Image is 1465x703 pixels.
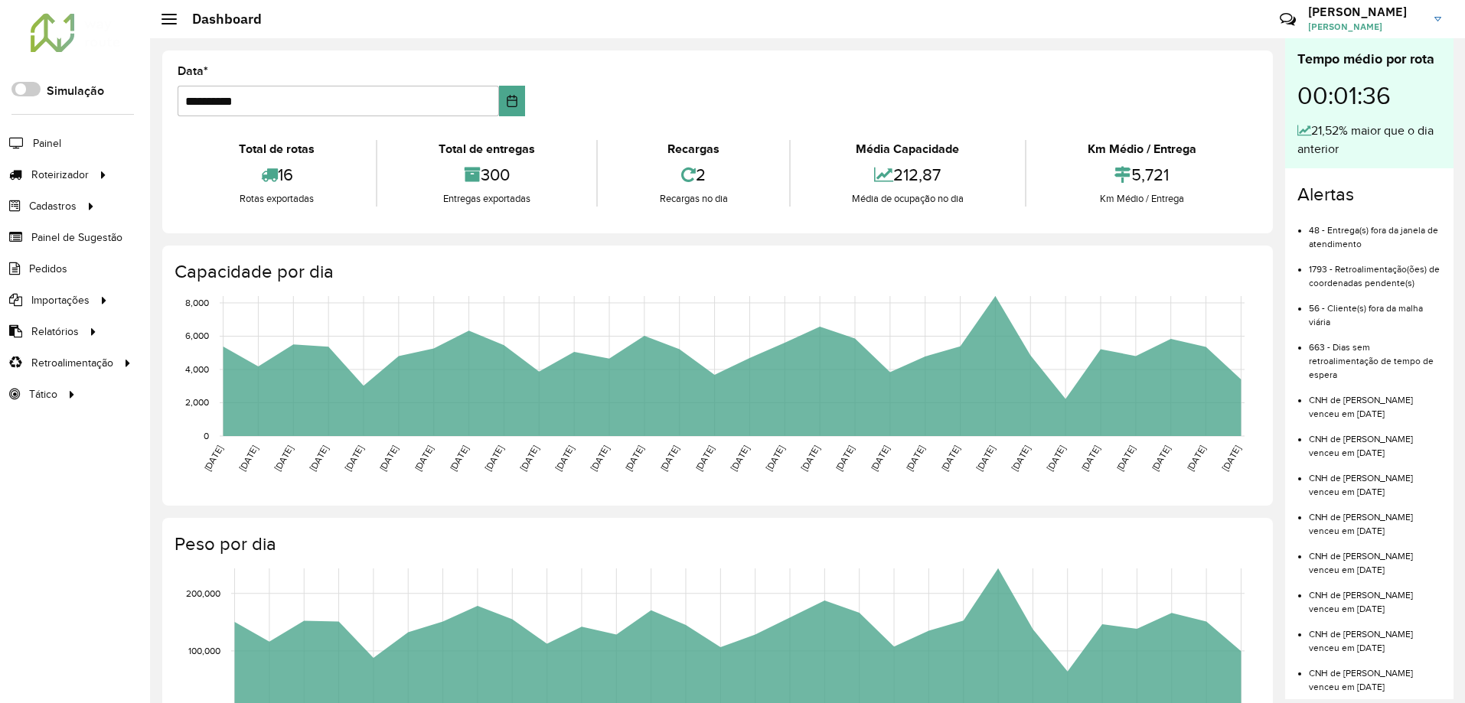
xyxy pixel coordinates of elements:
li: CNH de [PERSON_NAME] venceu em [DATE] [1309,499,1441,538]
li: 1793 - Retroalimentação(ões) de coordenadas pendente(s) [1309,251,1441,290]
div: 212,87 [794,158,1021,191]
h4: Capacidade por dia [175,261,1258,283]
text: [DATE] [448,444,470,473]
text: [DATE] [483,444,505,473]
span: Painel de Sugestão [31,229,122,246]
text: [DATE] [834,444,856,473]
text: [DATE] [377,444,400,473]
text: [DATE] [1010,444,1032,473]
text: 100,000 [188,646,220,656]
label: Data [178,62,208,80]
label: Simulação [47,82,104,100]
text: [DATE] [308,444,330,473]
text: [DATE] [1220,444,1242,473]
h4: Peso por dia [175,533,1258,555]
li: 56 - Cliente(s) fora da malha viária [1309,290,1441,329]
text: 200,000 [186,588,220,598]
span: [PERSON_NAME] [1308,20,1423,34]
li: CNH de [PERSON_NAME] venceu em [DATE] [1309,577,1441,616]
text: [DATE] [342,444,364,473]
div: 5,721 [1030,158,1254,191]
li: CNH de [PERSON_NAME] venceu em [DATE] [1309,655,1441,694]
li: 663 - Dias sem retroalimentação de tempo de espera [1309,329,1441,382]
div: 16 [181,158,372,191]
span: Roteirizador [31,167,89,183]
div: Tempo médio por rota [1297,49,1441,70]
text: [DATE] [1079,444,1101,473]
text: 6,000 [185,331,209,341]
div: Total de rotas [181,140,372,158]
text: 8,000 [185,298,209,308]
text: [DATE] [518,444,540,473]
div: Entregas exportadas [381,191,592,207]
text: [DATE] [1150,444,1172,473]
span: Relatórios [31,324,79,340]
div: Recargas [602,140,785,158]
li: CNH de [PERSON_NAME] venceu em [DATE] [1309,538,1441,577]
h4: Alertas [1297,184,1441,206]
div: Média de ocupação no dia [794,191,1021,207]
div: Km Médio / Entrega [1030,140,1254,158]
text: [DATE] [729,444,751,473]
text: [DATE] [237,444,259,473]
span: Cadastros [29,198,77,214]
div: Km Médio / Entrega [1030,191,1254,207]
text: [DATE] [1185,444,1207,473]
li: CNH de [PERSON_NAME] venceu em [DATE] [1309,616,1441,655]
li: 48 - Entrega(s) fora da janela de atendimento [1309,212,1441,251]
text: [DATE] [272,444,295,473]
span: Retroalimentação [31,355,113,371]
div: 300 [381,158,592,191]
div: 2 [602,158,785,191]
text: [DATE] [764,444,786,473]
text: [DATE] [553,444,576,473]
text: 0 [204,431,209,441]
text: [DATE] [799,444,821,473]
div: Rotas exportadas [181,191,372,207]
div: Média Capacidade [794,140,1021,158]
span: Painel [33,135,61,151]
div: Recargas no dia [602,191,785,207]
text: [DATE] [658,444,680,473]
text: [DATE] [869,444,891,473]
text: [DATE] [939,444,961,473]
text: [DATE] [1045,444,1067,473]
li: CNH de [PERSON_NAME] venceu em [DATE] [1309,460,1441,499]
div: Total de entregas [381,140,592,158]
text: [DATE] [202,444,224,473]
li: CNH de [PERSON_NAME] venceu em [DATE] [1309,421,1441,460]
span: Tático [29,386,57,402]
text: [DATE] [588,444,610,473]
text: [DATE] [904,444,926,473]
h3: [PERSON_NAME] [1308,5,1423,19]
span: Pedidos [29,261,67,277]
text: [DATE] [974,444,997,473]
button: Choose Date [499,86,526,116]
div: 21,52% maior que o dia anterior [1297,122,1441,158]
text: [DATE] [413,444,435,473]
span: Importações [31,292,90,308]
text: [DATE] [623,444,645,473]
h2: Dashboard [177,11,262,28]
div: 00:01:36 [1297,70,1441,122]
text: 2,000 [185,398,209,408]
a: Contato Rápido [1271,3,1304,36]
li: CNH de [PERSON_NAME] venceu em [DATE] [1309,382,1441,421]
text: 4,000 [185,364,209,374]
text: [DATE] [693,444,716,473]
div: Críticas? Dúvidas? Elogios? Sugestões? Entre em contato conosco! [1097,5,1257,46]
text: [DATE] [1114,444,1137,473]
